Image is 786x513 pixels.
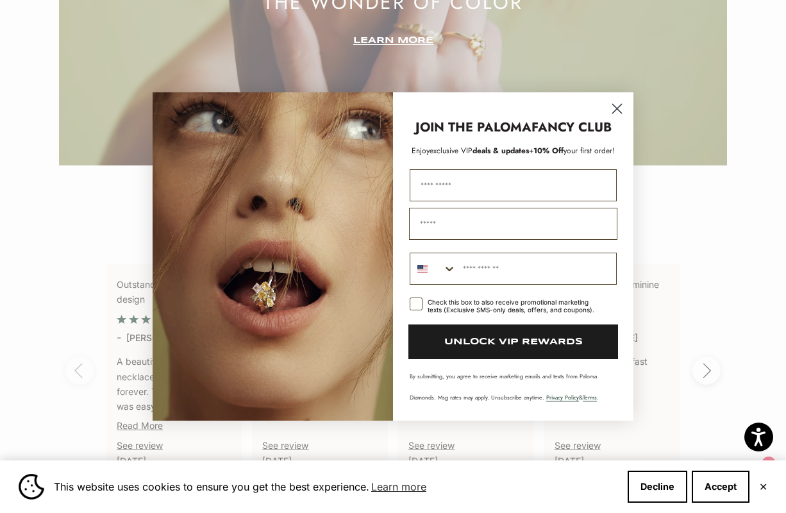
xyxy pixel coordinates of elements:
button: UNLOCK VIP REWARDS [408,324,618,359]
button: Accept [692,471,749,503]
strong: JOIN THE PALOMA [415,118,531,137]
strong: FANCY CLUB [531,118,612,137]
a: Privacy Policy [546,393,579,401]
span: & . [546,393,599,401]
img: United States [417,264,428,274]
input: First Name [410,169,617,201]
button: Close [759,483,767,491]
span: + your first order! [529,145,615,156]
button: Search Countries [410,253,456,284]
input: Phone Number [456,253,616,284]
img: Loading... [153,92,393,421]
span: Enjoy [412,145,430,156]
span: exclusive VIP [430,145,472,156]
input: Email [409,208,617,240]
a: Learn more [369,477,428,496]
span: This website uses cookies to ensure you get the best experience. [54,477,617,496]
button: Close dialog [606,97,628,120]
span: deals & updates [430,145,529,156]
img: Cookie banner [19,474,44,500]
div: Check this box to also receive promotional marketing texts (Exclusive SMS-only deals, offers, and... [428,298,601,314]
p: By submitting, you agree to receive marketing emails and texts from Paloma Diamonds. Msg rates ma... [410,372,617,401]
a: Terms [583,393,597,401]
button: Decline [628,471,687,503]
span: 10% Off [533,145,564,156]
